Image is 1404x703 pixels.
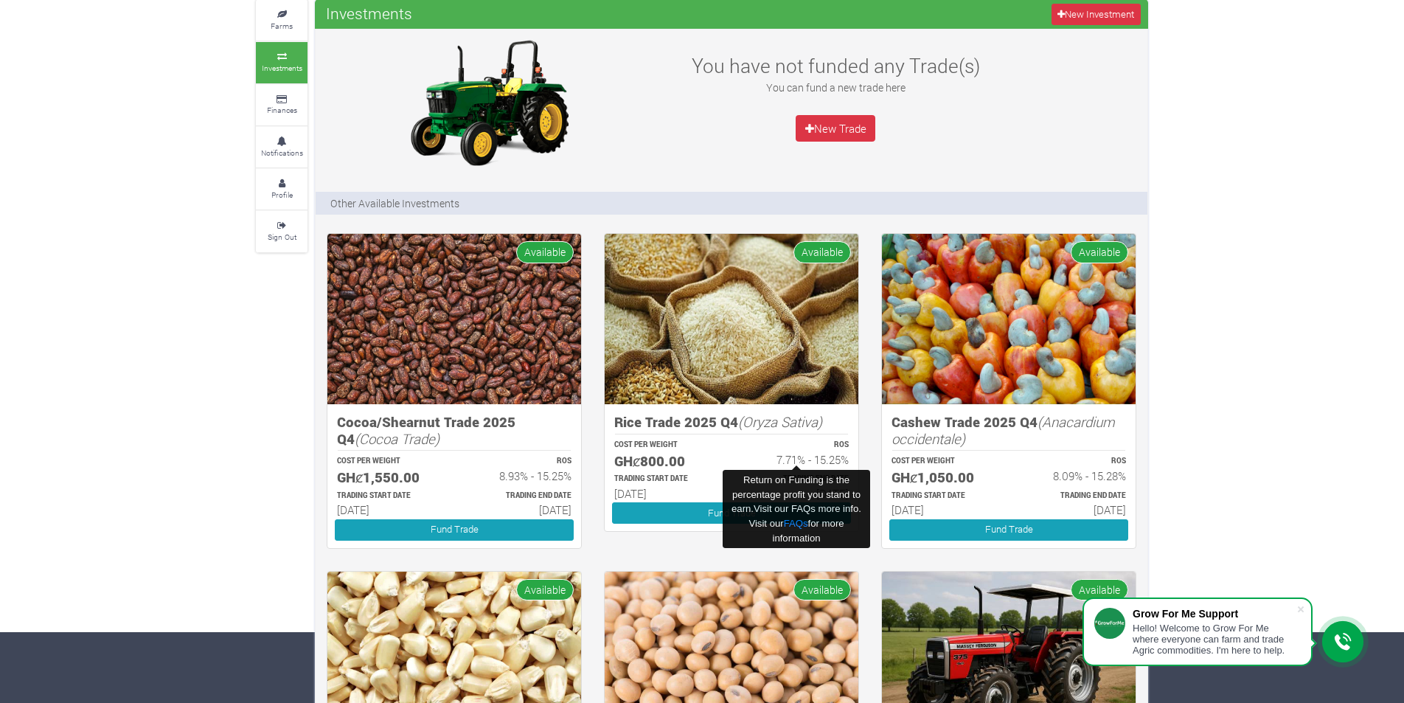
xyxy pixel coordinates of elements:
[892,412,1115,448] i: (Anacardium occidentale)
[1052,4,1141,25] a: New Investment
[793,241,851,263] span: Available
[256,85,307,125] a: Finances
[1022,491,1126,502] p: Estimated Trading End Date
[271,21,293,31] small: Farms
[261,148,303,158] small: Notifications
[335,519,574,541] a: Fund Trade
[268,232,296,242] small: Sign Out
[267,105,297,115] small: Finances
[271,190,293,200] small: Profile
[256,169,307,209] a: Profile
[1022,456,1126,467] p: ROS
[1022,469,1126,482] h6: 8.09% - 15.28%
[468,503,571,516] h6: [DATE]
[614,440,718,451] p: COST PER WEIGHT
[337,469,441,486] h5: GHȼ1,550.00
[468,469,571,482] h6: 8.93% - 15.25%
[745,453,849,466] h6: 7.71% - 15.25%
[256,127,307,167] a: Notifications
[337,503,441,516] h6: [DATE]
[468,456,571,467] p: ROS
[784,518,808,529] a: FAQs
[1022,503,1126,516] h6: [DATE]
[262,63,302,73] small: Investments
[889,519,1128,541] a: Fund Trade
[614,487,718,500] h6: [DATE]
[1071,241,1128,263] span: Available
[614,453,718,470] h5: GHȼ800.00
[612,502,851,524] a: Fund Trade
[256,211,307,252] a: Sign Out
[355,429,439,448] i: (Cocoa Trade)
[745,440,849,451] p: ROS
[723,470,870,548] div: Return on Funding is the percentage profit you stand to earn.Visit our FAQs more info. Visit our ...
[256,42,307,83] a: Investments
[793,579,851,600] span: Available
[397,36,581,169] img: growforme image
[337,414,571,447] h5: Cocoa/Shearnut Trade 2025 Q4
[892,469,995,486] h5: GHȼ1,050.00
[796,115,875,142] a: New Trade
[882,234,1136,404] img: growforme image
[892,503,995,516] h6: [DATE]
[614,474,718,485] p: Estimated Trading Start Date
[892,414,1126,447] h5: Cashew Trade 2025 Q4
[614,414,849,431] h5: Rice Trade 2025 Q4
[1133,608,1296,620] div: Grow For Me Support
[892,456,995,467] p: COST PER WEIGHT
[337,491,441,502] p: Estimated Trading Start Date
[468,491,571,502] p: Estimated Trading End Date
[738,412,822,431] i: (Oryza Sativa)
[675,54,995,77] h3: You have not funded any Trade(s)
[337,456,441,467] p: COST PER WEIGHT
[675,80,995,95] p: You can fund a new trade here
[516,579,574,600] span: Available
[516,241,574,263] span: Available
[1133,623,1296,656] div: Hello! Welcome to Grow For Me where everyone can farm and trade Agric commodities. I'm here to help.
[605,234,858,404] img: growforme image
[330,195,459,211] p: Other Available Investments
[327,234,581,404] img: growforme image
[892,491,995,502] p: Estimated Trading Start Date
[1071,579,1128,600] span: Available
